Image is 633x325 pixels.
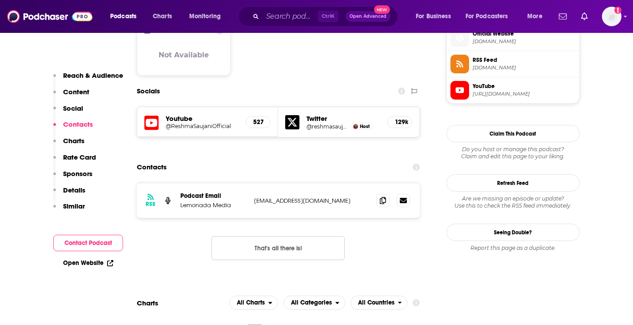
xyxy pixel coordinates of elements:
[63,120,93,128] p: Contacts
[602,7,621,26] span: Logged in as gabrielle.gantz
[450,28,576,47] a: Official Website[DOMAIN_NAME]
[110,10,136,23] span: Podcasts
[602,7,621,26] button: Show profile menu
[318,11,338,22] span: Ctrl K
[53,169,92,186] button: Sponsors
[63,169,92,178] p: Sponsors
[521,9,553,24] button: open menu
[7,8,92,25] img: Podchaser - Follow, Share and Rate Podcasts
[63,202,85,210] p: Similar
[253,118,263,126] h5: 527
[211,236,345,260] button: Nothing here.
[473,82,576,90] span: YouTube
[473,91,576,97] span: https://www.youtube.com/@ReshmaSaujaniOfficial
[153,10,172,23] span: Charts
[63,259,113,267] a: Open Website
[577,9,591,24] a: Show notifications dropdown
[350,14,386,19] span: Open Advanced
[614,7,621,14] svg: Add a profile image
[473,64,576,71] span: omnycontent.com
[410,9,462,24] button: open menu
[53,104,83,120] button: Social
[416,10,451,23] span: For Business
[291,300,332,306] span: All Categories
[473,38,576,45] span: lemonadamedia.com
[446,146,580,153] span: Do you host or manage this podcast?
[473,30,576,38] span: Official Website
[166,114,239,123] h5: Youtube
[446,195,580,209] div: Are we missing an episode or update? Use this to check the RSS feed immediately.
[360,124,370,129] span: Host
[53,186,85,202] button: Details
[183,9,232,24] button: open menu
[137,83,160,100] h2: Socials
[395,118,405,126] h5: 129k
[450,55,576,73] a: RSS Feed[DOMAIN_NAME]
[466,10,508,23] span: For Podcasters
[527,10,542,23] span: More
[63,71,123,80] p: Reach & Audience
[53,71,123,88] button: Reach & Audience
[146,201,155,208] h3: RSS
[63,136,84,145] p: Charts
[189,10,221,23] span: Monitoring
[446,224,580,241] a: Seeing Double?
[237,300,265,306] span: All Charts
[180,201,247,209] p: Lemonada Media
[63,88,89,96] p: Content
[137,299,158,307] h2: Charts
[263,9,318,24] input: Search podcasts, credits, & more...
[63,153,96,161] p: Rate Card
[53,202,85,218] button: Similar
[53,136,84,153] button: Charts
[358,300,394,306] span: All Countries
[602,7,621,26] img: User Profile
[63,186,85,194] p: Details
[350,296,408,310] button: open menu
[555,9,570,24] a: Show notifications dropdown
[53,235,123,251] button: Contact Podcast
[353,124,358,129] img: Reshma Saujani
[446,245,580,252] div: Report this page as a duplicate.
[104,9,148,24] button: open menu
[63,104,83,112] p: Social
[229,296,278,310] button: open menu
[307,123,349,130] a: @reshmasaujani
[53,88,89,104] button: Content
[137,159,167,176] h2: Contacts
[446,146,580,160] div: Claim and edit this page to your liking.
[473,56,576,64] span: RSS Feed
[166,123,239,129] a: @ReshmaSaujaniOfficial
[350,296,408,310] h2: Countries
[53,153,96,169] button: Rate Card
[147,9,177,24] a: Charts
[159,51,209,59] h3: Not Available
[229,296,278,310] h2: Platforms
[180,192,247,200] p: Podcast Email
[307,114,380,123] h5: Twitter
[446,174,580,192] button: Refresh Feed
[374,5,390,14] span: New
[53,120,93,136] button: Contacts
[254,197,370,205] p: [EMAIL_ADDRESS][DOMAIN_NAME]
[460,9,521,24] button: open menu
[247,6,406,27] div: Search podcasts, credits, & more...
[346,11,390,22] button: Open AdvancedNew
[450,81,576,100] a: YouTube[URL][DOMAIN_NAME]
[446,125,580,142] button: Claim This Podcast
[283,296,345,310] h2: Categories
[283,296,345,310] button: open menu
